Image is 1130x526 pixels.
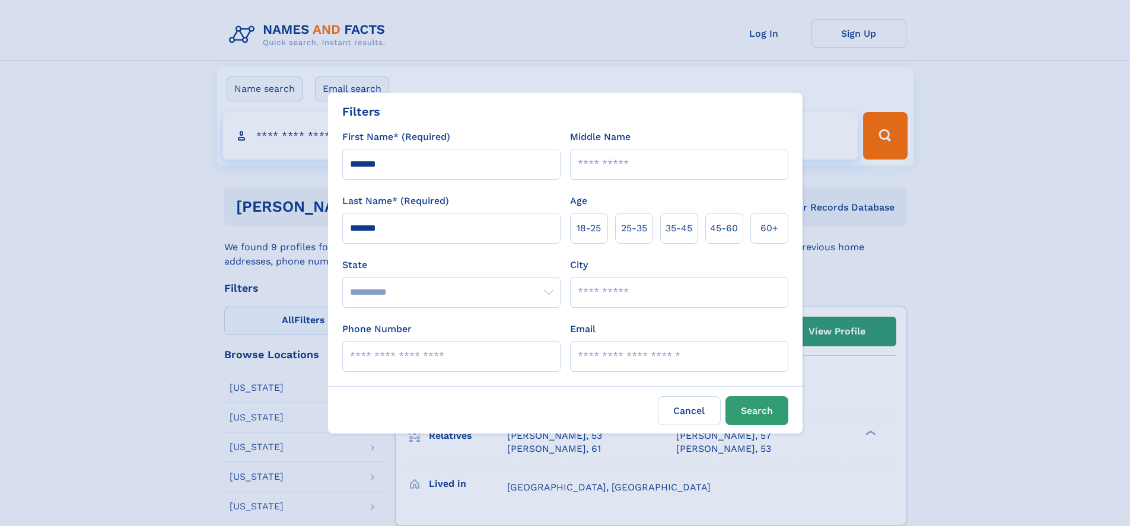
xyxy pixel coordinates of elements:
[725,396,788,425] button: Search
[570,322,596,336] label: Email
[342,103,380,120] div: Filters
[570,194,587,208] label: Age
[577,221,601,235] span: 18‑25
[342,194,449,208] label: Last Name* (Required)
[621,221,647,235] span: 25‑35
[342,130,450,144] label: First Name* (Required)
[658,396,721,425] label: Cancel
[342,258,561,272] label: State
[760,221,778,235] span: 60+
[570,258,588,272] label: City
[342,322,412,336] label: Phone Number
[666,221,692,235] span: 35‑45
[710,221,738,235] span: 45‑60
[570,130,631,144] label: Middle Name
